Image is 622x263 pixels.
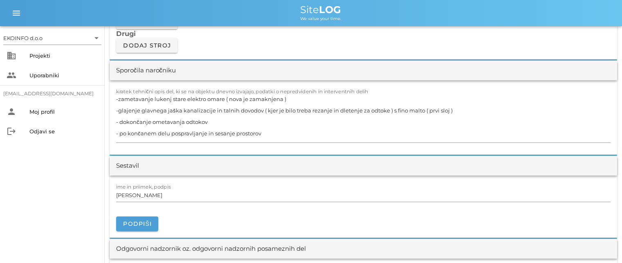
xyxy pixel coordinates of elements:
div: Moj profil [29,108,98,115]
label: ime in priimek, podpis [116,184,171,190]
span: We value your time. [300,16,341,21]
div: Odgovorni nadzornik oz. odgovorni nadzornih posameznih del [116,244,306,254]
i: person [7,107,16,117]
label: kratek tehnični opis del, ki se na objektu dnevno izvajajo, podatki o nepredvidenih in interventn... [116,88,368,94]
button: Dodaj stroj [116,38,177,53]
i: menu [11,8,21,18]
span: Podpiši [123,220,152,227]
div: Pripomoček za klepet [505,175,622,263]
div: EKOINFO d.o.o [3,34,43,42]
div: Projekti [29,52,98,59]
div: Sporočila naročniku [116,66,176,75]
h3: Drugi [116,29,611,38]
i: logout [7,126,16,136]
div: Odjavi se [29,128,98,135]
b: LOG [319,4,341,16]
button: Podpiši [116,216,158,231]
span: Site [300,4,341,16]
iframe: Chat Widget [505,175,622,263]
i: business [7,51,16,61]
span: Dodaj stroj [123,42,171,49]
i: arrow_drop_down [92,33,101,43]
div: Sestavil [116,161,139,171]
i: people [7,70,16,80]
div: Uporabniki [29,72,98,79]
div: EKOINFO d.o.o [3,31,101,45]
